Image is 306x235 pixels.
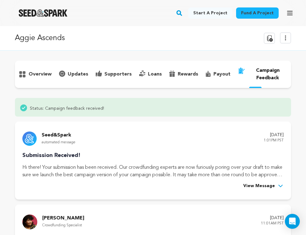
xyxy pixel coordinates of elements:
[68,71,88,78] p: updates
[148,71,162,78] p: loans
[234,66,291,83] button: campaign feedback
[104,71,132,78] p: supporters
[248,67,287,82] p: campaign feedback
[22,164,284,179] p: Hi there! Your submission has been received. Our crowdfunding experts are now furiously poring ov...
[19,9,67,17] img: Seed&Spark Logo Dark Mode
[202,69,234,79] button: payout
[42,131,75,139] p: Seed&Spark
[30,104,104,112] span: Status: Campaign feedback received!
[243,182,275,190] span: View Message
[261,214,284,222] p: [DATE]
[42,214,84,222] p: [PERSON_NAME]
[22,151,284,160] p: Submission Received!
[264,137,284,144] p: 1:01PM PST
[285,214,300,229] div: Open Intercom Messenger
[42,139,75,146] p: automated message
[188,7,232,19] a: Start a project
[42,222,84,229] p: Crowdfunding Specialist
[55,69,92,79] button: updates
[92,69,135,79] button: supporters
[29,71,52,78] p: overview
[15,69,55,79] button: overview
[22,214,37,229] img: 9732bf93d350c959.jpg
[135,69,166,79] button: loans
[264,131,284,139] p: [DATE]
[213,71,231,78] p: payout
[15,33,65,44] p: Aggie Ascends
[19,9,67,17] a: Seed&Spark Homepage
[243,182,284,190] button: View Message
[178,71,198,78] p: rewards
[166,69,202,79] button: rewards
[236,7,279,19] a: Fund a project
[261,220,284,227] p: 11:01AM PST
